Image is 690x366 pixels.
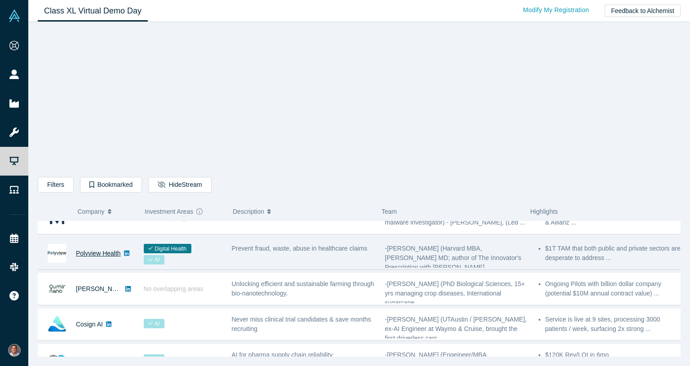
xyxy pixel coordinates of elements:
[76,214,106,221] a: MELURNA
[234,29,485,170] iframe: Alchemist Class XL Demo Day: Vault
[144,354,164,364] span: AI
[545,315,682,334] li: Service is live at 9 sites, processing 3000 patients / week, surfacing 2x strong ...
[76,321,103,328] a: Cosign AI
[38,0,148,22] a: Class XL Virtual Demo Day
[144,285,203,292] span: No overlapping areas
[232,280,374,297] span: Unlocking efficient and sustainable farming through bio-nanotechnology.
[605,4,681,17] button: Feedback to Alchemist
[148,177,211,193] button: HideStream
[513,2,598,18] a: Modify My Registration
[233,202,264,221] span: Description
[78,202,136,221] button: Company
[76,356,95,363] a: Infis AI
[144,244,191,253] span: Digital Health
[76,285,128,292] a: [PERSON_NAME]
[381,208,397,215] span: Team
[232,245,367,252] span: Prevent fraud, waste, abuse in healthcare claims
[38,177,74,193] button: Filters
[530,208,557,215] span: Highlights
[233,202,372,221] button: Description
[385,245,522,271] span: -[PERSON_NAME] (Harvard MBA, [PERSON_NAME] MD; author of The Innovator's Prescription with [PERSO...
[48,244,66,263] img: Polyview Health's Logo
[76,250,121,257] a: Polyview Health
[144,319,164,328] span: AI
[545,244,682,263] li: $1T TAM that both public and private sectors are desperate to address ...
[48,279,66,298] img: Qumir Nano's Logo
[545,350,682,360] li: $120K Rev/LOI in 6mo
[144,214,203,221] span: No overlapping areas
[385,316,527,342] span: -[PERSON_NAME] (UTAustin / [PERSON_NAME], ex-AI Engineer at Waymo & Cruise, brought the first dri...
[145,202,193,221] span: Investment Areas
[232,351,333,358] span: AI for pharma supply chain reliability
[545,279,682,298] li: Ongoing Pilots with billion dollar company (potential $10M annual contract value) ...
[8,344,21,357] img: Dimitri Arges's Account
[232,316,371,332] span: Never miss clinical trial candidates & save months recruiting
[48,315,66,334] img: Cosign AI's Logo
[385,280,525,306] span: -[PERSON_NAME] (PhD Biological Sciences, 15+ yrs managing crop diseases, International sugarcane ...
[144,255,164,265] span: AI
[8,9,21,22] img: Alchemist Vault Logo
[80,177,142,193] button: Bookmarked
[78,202,105,221] span: Company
